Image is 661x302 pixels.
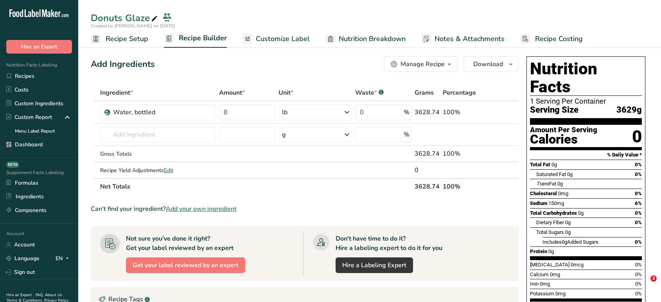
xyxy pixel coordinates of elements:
[530,97,642,105] div: 1 Serving Per Container
[91,30,148,48] a: Recipe Setup
[421,30,505,48] a: Notes & Attachments
[632,126,642,147] div: 0
[282,130,286,139] div: g
[100,150,216,158] div: Gross Totals
[635,271,642,277] span: 0%
[91,204,519,214] div: Can't find your ingredient?
[635,171,642,177] span: 0%
[126,257,245,273] button: Get your label reviewed by an expert
[558,191,568,196] span: 0mg
[133,261,239,270] span: Get your label reviewed by an expert
[530,200,547,206] span: Sodium
[441,178,483,194] th: 100%
[635,219,642,225] span: 0%
[542,239,598,245] span: Includes Added Sugars
[126,234,234,253] div: Not sure you've done it right? Get your label reviewed by an expert
[550,271,560,277] span: 0mg
[435,34,505,44] span: Notes & Attachments
[6,40,72,54] button: Hire an Expert
[530,134,597,145] div: Calories
[443,149,481,158] div: 100%
[100,166,216,174] div: Recipe Yield Adjustments
[415,165,440,175] div: 0
[530,162,550,167] span: Total Fat
[278,88,293,97] span: Unit
[415,88,434,97] span: Grams
[336,234,442,253] div: Don't have time to do it? Hire a labeling expert to do it for you
[530,262,569,268] span: [MEDICAL_DATA]
[535,34,583,44] span: Recipe Costing
[219,88,245,97] span: Amount
[548,200,564,206] span: 150mg
[650,275,657,282] span: 3
[36,292,45,298] a: FAQ .
[530,210,577,216] span: Total Carbohydrates
[536,181,549,187] i: Trans
[100,127,216,142] input: Add Ingredient
[415,108,440,117] div: 3628.74
[635,200,642,206] span: 6%
[530,281,539,287] span: Iron
[536,181,556,187] span: Fat
[536,229,564,235] span: Total Sugars
[530,271,549,277] span: Calcium
[530,105,578,115] span: Serving Size
[256,34,310,44] span: Customize Label
[536,171,566,177] span: Saturated Fat
[6,292,34,298] a: Hire an Expert .
[530,291,554,297] span: Potassium
[635,262,642,268] span: 0%
[562,239,567,245] span: 0g
[415,149,440,158] div: 3628.74
[99,178,413,194] th: Net Totals
[413,178,441,194] th: 3628.74
[530,60,642,96] h1: Nutrition Facts
[635,191,642,196] span: 0%
[571,262,584,268] span: 0mcg
[401,59,445,69] div: Manage Recipe
[179,33,227,43] span: Recipe Builder
[91,23,175,29] span: Created by [PERSON_NAME] on [DATE]
[551,162,557,167] span: 0g
[166,204,237,214] span: Add your own ingredient
[616,105,642,115] span: 3629g
[530,191,557,196] span: Cholesterol
[567,171,573,177] span: 0g
[106,34,148,44] span: Recipe Setup
[113,108,211,117] div: Water, bottled
[282,108,287,117] div: lb
[384,56,457,72] button: Manage Recipe
[565,229,571,235] span: 0g
[530,126,597,134] div: Amount Per Serving
[536,219,564,225] span: Dietary Fiber
[91,58,155,71] div: Add Ingredients
[635,210,642,216] span: 0%
[339,34,406,44] span: Nutrition Breakdown
[6,162,19,168] div: BETA
[463,56,519,72] button: Download
[443,88,476,97] span: Percentage
[530,150,642,160] section: % Daily Value *
[555,291,566,297] span: 0mg
[548,248,554,254] span: 0g
[635,239,642,245] span: 0%
[565,219,571,225] span: 0g
[520,30,583,48] a: Recipe Costing
[242,30,310,48] a: Customize Label
[336,257,413,273] a: Hire a Labeling Expert
[557,181,563,187] span: 0g
[540,281,550,287] span: 0mg
[473,59,503,69] span: Download
[91,11,159,25] div: Donuts Glaze
[355,88,384,97] div: Waste
[443,108,481,117] div: 100%
[100,88,133,97] span: Ingredient
[578,210,584,216] span: 0g
[325,30,406,48] a: Nutrition Breakdown
[6,252,40,265] a: Language
[634,275,653,294] iframe: Intercom live chat
[164,167,173,174] span: Edit
[530,248,547,254] span: Protein
[164,29,227,48] a: Recipe Builder
[6,113,52,121] div: Custom Report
